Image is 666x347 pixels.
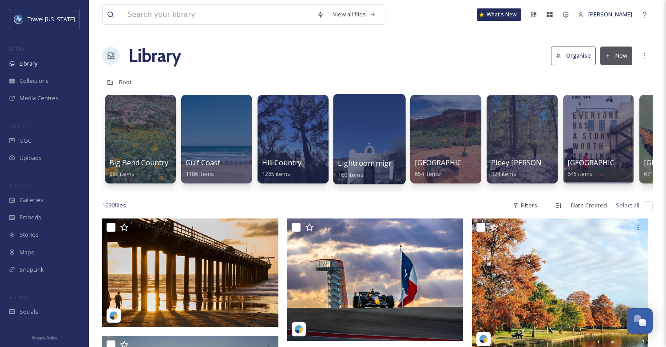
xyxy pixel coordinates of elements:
[20,94,59,102] span: Media Centres
[109,158,168,168] span: Big Bend Country
[123,5,313,24] input: Search your library
[567,197,611,214] div: Date Created
[9,46,24,52] span: MEDIA
[329,6,381,23] a: View all files
[479,335,488,343] img: snapsea-logo.png
[294,325,303,334] img: snapsea-logo.png
[567,158,639,168] span: [GEOGRAPHIC_DATA]
[262,158,301,168] span: Hill Country
[20,77,49,85] span: Collections
[600,47,632,65] button: New
[20,59,37,68] span: Library
[262,170,290,178] span: 1285 items
[415,159,486,178] a: [GEOGRAPHIC_DATA]654 items
[20,196,44,204] span: Galleries
[119,78,132,86] span: Root
[287,218,464,341] img: olgafilmz-18334166677204895.jpeg
[338,159,409,179] a: Lightroom migration160 items
[109,311,118,320] img: snapsea-logo.png
[567,170,593,178] span: 645 items
[338,158,409,168] span: Lightroom migration
[9,182,29,189] span: WIDGETS
[102,218,278,327] img: pedronoeinfante01-17997038165819258.jpeg
[9,294,27,300] span: SOCIALS
[20,248,34,257] span: Maps
[102,201,126,210] span: 1090 file s
[262,159,301,178] a: Hill Country1285 items
[508,197,542,214] div: Filters
[109,170,135,178] span: 995 items
[20,213,41,222] span: Embeds
[9,123,28,129] span: COLLECT
[20,308,38,316] span: Socials
[415,170,440,178] span: 654 items
[551,47,596,65] button: Organise
[491,159,568,178] a: Piney [PERSON_NAME]324 items
[20,136,32,145] span: UGC
[491,170,516,178] span: 324 items
[415,158,486,168] span: [GEOGRAPHIC_DATA]
[477,8,521,21] a: What's New
[186,159,220,178] a: Gulf Coast1186 items
[32,335,57,341] span: Privacy Policy
[14,15,23,23] img: images%20%281%29.jpeg
[20,265,44,274] span: SnapLink
[627,308,653,334] button: Open Chat
[28,15,75,23] span: Travel [US_STATE]
[588,10,632,18] span: [PERSON_NAME]
[616,201,639,210] span: Select all
[32,332,57,343] a: Privacy Policy
[20,154,42,162] span: Uploads
[109,159,168,178] a: Big Bend Country995 items
[186,170,214,178] span: 1186 items
[338,170,364,178] span: 160 items
[574,6,637,23] a: [PERSON_NAME]
[491,158,568,168] span: Piney [PERSON_NAME]
[567,159,639,178] a: [GEOGRAPHIC_DATA]645 items
[129,43,181,69] a: Library
[186,158,220,168] span: Gulf Coast
[119,77,132,87] a: Root
[20,230,39,239] span: Stories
